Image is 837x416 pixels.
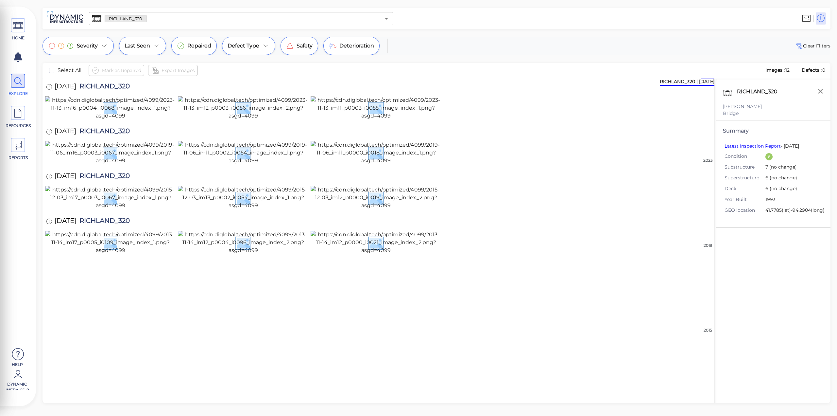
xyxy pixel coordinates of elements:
[55,128,76,136] span: [DATE]
[148,65,198,76] button: Export Images
[45,231,176,254] img: https://cdn.diglobal.tech/optimized/4099/2013-11-14_im17_p0005_i0109_image_index_1.png?asgd=4099
[162,66,195,74] span: Export Images
[735,86,786,100] div: RICHLAND_320
[765,174,819,182] span: 6
[725,143,781,149] a: Latest Inspection Report
[339,42,374,50] span: Deterioration
[765,67,785,73] span: Images :
[105,16,146,22] span: RICHLAND_320
[725,196,765,203] span: Year Built
[178,231,309,254] img: https://cdn.diglobal.tech/optimized/4099/2013-11-14_im12_p0004_i0096_image_index_2.png?asgd=4099
[795,42,830,50] button: Clear Fliters
[723,110,824,117] div: Bridge
[311,96,441,120] img: https://cdn.diglobal.tech/optimized/4099/2023-11-13_im11_p0003_i0055_image_index_1.png?asgd=4099
[55,83,76,92] span: [DATE]
[725,143,799,149] span: - [DATE]
[77,42,98,50] span: Severity
[178,186,309,209] img: https://cdn.diglobal.tech/optimized/4099/2015-12-03_im13_p0002_i0054_image_index_1.png?asgd=4099
[765,185,819,193] span: 6
[3,74,33,97] a: EXPLORE
[3,106,33,129] a: RESOURCES
[701,243,714,248] div: 2019
[768,186,797,191] span: (no change)
[76,217,130,226] span: RICHLAND_320
[382,14,391,23] button: Open
[660,78,714,86] div: RICHLAND_320 | [DATE]
[809,387,832,411] iframe: Chat
[765,196,819,204] span: 1993
[701,327,714,333] div: 2015
[701,157,714,163] div: 2023
[725,207,765,214] span: GEO location
[768,175,797,181] span: (no change)
[801,67,822,73] span: Defects :
[822,67,825,73] span: 0
[178,96,309,120] img: https://cdn.diglobal.tech/optimized/4099/2023-11-13_im12_p0003_i0056_image_index_2.png?asgd=4099
[4,91,32,97] span: EXPLORE
[725,174,765,181] span: Superstructure
[89,65,144,76] button: Mark as Repaired
[45,186,176,209] img: https://cdn.diglobal.tech/optimized/4099/2015-12-03_im17_p0003_i0067_image_index_1.png?asgd=4099
[723,103,824,110] div: [PERSON_NAME]
[723,127,824,135] div: Summary
[178,141,309,165] img: https://cdn.diglobal.tech/optimized/4099/2019-11-06_im11_p0002_i0054_image_index_1.png?asgd=4099
[76,83,130,92] span: RICHLAND_320
[45,96,176,120] img: https://cdn.diglobal.tech/optimized/4099/2023-11-13_im16_p0004_i0068_image_index_1.png?asgd=4099
[768,164,797,170] span: (no change)
[4,35,32,41] span: HOME
[3,18,33,41] a: HOME
[765,207,825,214] span: 41.7785 (lat) -94.2904 (long)
[297,42,313,50] span: Safety
[76,172,130,181] span: RICHLAND_320
[3,381,31,390] span: Dynamic Infra CS-8
[725,164,765,171] span: Substructure
[45,141,176,165] img: https://cdn.diglobal.tech/optimized/4099/2019-11-06_im16_p0003_i0067_image_index_1.png?asgd=4099
[4,123,32,129] span: RESOURCES
[725,185,765,192] span: Deck
[765,164,819,171] span: 7
[125,42,150,50] span: Last Seen
[3,138,33,161] a: REPORTS
[55,217,76,226] span: [DATE]
[55,172,76,181] span: [DATE]
[311,186,441,209] img: https://cdn.diglobal.tech/optimized/4099/2015-12-03_im12_p0000_i0019_image_index_2.png?asgd=4099
[4,155,32,161] span: REPORTS
[311,141,441,165] img: https://cdn.diglobal.tech/optimized/4099/2019-11-06_im11_p0000_i0018_image_index_1.png?asgd=4099
[785,67,790,73] span: 12
[725,153,765,160] span: Condition
[228,42,259,50] span: Defect Type
[76,128,130,136] span: RICHLAND_320
[58,66,81,74] span: Select All
[3,362,31,367] span: Help
[102,66,141,74] span: Mark as Repaired
[187,42,211,50] span: Repaired
[311,231,441,254] img: https://cdn.diglobal.tech/optimized/4099/2013-11-14_im12_p0000_i0021_image_index_2.png?asgd=4099
[765,153,773,160] div: 6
